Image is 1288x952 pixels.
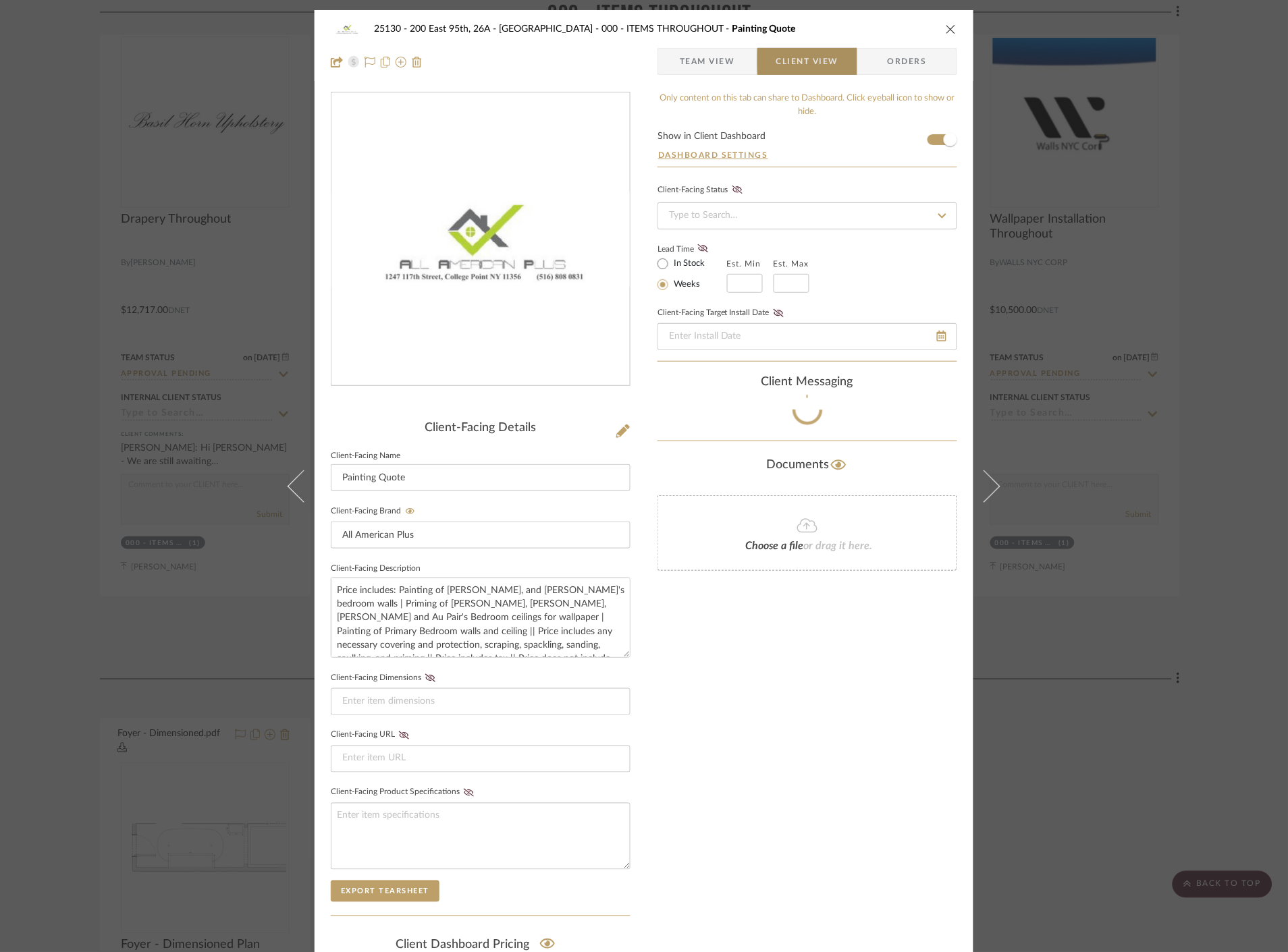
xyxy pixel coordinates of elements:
span: Team View [680,48,735,75]
button: Client-Facing URL [395,731,413,740]
img: Remove from project [412,57,423,67]
label: Client-Facing Target Install Date [658,308,788,318]
span: 25130 - 200 East 95th, 26A - [GEOGRAPHIC_DATA] [374,24,601,34]
input: Enter item dimensions [331,688,630,715]
span: Choose a file [746,540,804,551]
button: Dashboard Settings [658,149,769,161]
button: close [945,23,957,35]
div: client Messaging [658,375,957,390]
button: Client-Facing Dimensions [421,673,439,683]
div: 0 [331,192,630,287]
span: or drag it here. [804,540,873,551]
button: Client-Facing Product Specifications [460,788,478,797]
input: Enter Install Date [658,323,957,350]
span: Painting Quote [732,24,796,34]
button: Export Tearsheet [331,880,439,902]
div: Documents [658,455,957,476]
label: Lead Time [658,243,727,255]
button: Client-Facing Target Install Date [770,308,788,318]
mat-radio-group: Select item type [658,255,727,293]
span: Client View [776,48,838,75]
div: Only content on this tab can share to Dashboard. Click eyeball icon to show or hide. [658,92,957,118]
label: Est. Min [727,259,761,269]
span: Orders [873,48,942,75]
label: Client-Facing Product Specifications [331,788,478,797]
label: In Stock [671,258,705,270]
label: Client-Facing Description [331,565,421,572]
input: Enter Client-Facing Item Name [331,464,630,491]
img: b2f663b8-5a75-4e72-8f6a-a29b25c410db_436x436.jpg [331,192,630,287]
button: Lead Time [694,242,712,256]
button: Client-Facing Brand [401,507,419,516]
div: Client-Facing Status [658,184,747,197]
label: Est. Max [774,259,809,269]
label: Weeks [671,279,700,291]
img: b2f663b8-5a75-4e72-8f6a-a29b25c410db_48x40.jpg [331,16,363,43]
input: Enter Client-Facing Brand [331,522,630,549]
label: Client-Facing Name [331,453,400,459]
label: Client-Facing Brand [331,507,419,516]
div: Client-Facing Details [331,421,630,436]
span: 000 - ITEMS THROUGHOUT [601,24,732,34]
input: Enter item URL [331,746,630,773]
label: Client-Facing URL [331,731,413,740]
input: Type to Search… [658,202,957,229]
label: Client-Facing Dimensions [331,673,439,683]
